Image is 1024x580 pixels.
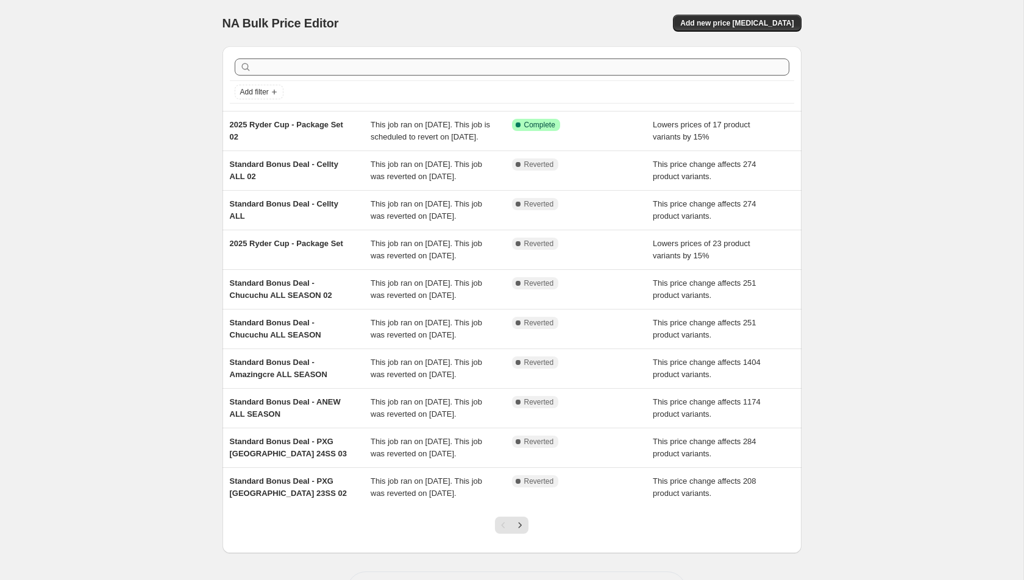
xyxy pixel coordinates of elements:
[371,278,482,300] span: This job ran on [DATE]. This job was reverted on [DATE].
[235,85,283,99] button: Add filter
[524,397,554,407] span: Reverted
[371,120,490,141] span: This job ran on [DATE]. This job is scheduled to revert on [DATE].
[230,318,321,339] span: Standard Bonus Deal - Chucuchu ALL SEASON
[371,318,482,339] span: This job ran on [DATE]. This job was reverted on [DATE].
[524,318,554,328] span: Reverted
[653,278,756,300] span: This price change affects 251 product variants.
[371,437,482,458] span: This job ran on [DATE]. This job was reverted on [DATE].
[680,18,794,28] span: Add new price [MEDICAL_DATA]
[673,15,801,32] button: Add new price [MEDICAL_DATA]
[371,358,482,379] span: This job ran on [DATE]. This job was reverted on [DATE].
[653,199,756,221] span: This price change affects 274 product variants.
[371,397,482,419] span: This job ran on [DATE]. This job was reverted on [DATE].
[524,358,554,367] span: Reverted
[371,476,482,498] span: This job ran on [DATE]. This job was reverted on [DATE].
[495,517,528,534] nav: Pagination
[230,199,338,221] span: Standard Bonus Deal - Cellty ALL
[653,397,761,419] span: This price change affects 1174 product variants.
[524,120,555,130] span: Complete
[222,16,339,30] span: NA Bulk Price Editor
[653,437,756,458] span: This price change affects 284 product variants.
[371,239,482,260] span: This job ran on [DATE]. This job was reverted on [DATE].
[371,199,482,221] span: This job ran on [DATE]. This job was reverted on [DATE].
[230,160,338,181] span: Standard Bonus Deal - Cellty ALL 02
[653,239,750,260] span: Lowers prices of 23 product variants by 15%
[371,160,482,181] span: This job ran on [DATE]. This job was reverted on [DATE].
[230,120,343,141] span: 2025 Ryder Cup - Package Set 02
[524,278,554,288] span: Reverted
[524,476,554,486] span: Reverted
[653,120,750,141] span: Lowers prices of 17 product variants by 15%
[524,437,554,447] span: Reverted
[230,437,347,458] span: Standard Bonus Deal - PXG [GEOGRAPHIC_DATA] 24SS 03
[511,517,528,534] button: Next
[653,476,756,498] span: This price change affects 208 product variants.
[524,160,554,169] span: Reverted
[524,239,554,249] span: Reverted
[230,476,347,498] span: Standard Bonus Deal - PXG [GEOGRAPHIC_DATA] 23SS 02
[653,358,761,379] span: This price change affects 1404 product variants.
[230,278,332,300] span: Standard Bonus Deal - Chucuchu ALL SEASON 02
[230,239,343,248] span: 2025 Ryder Cup - Package Set
[524,199,554,209] span: Reverted
[230,397,341,419] span: Standard Bonus Deal - ANEW ALL SEASON
[230,358,327,379] span: Standard Bonus Deal - Amazingcre ALL SEASON
[653,318,756,339] span: This price change affects 251 product variants.
[240,87,269,97] span: Add filter
[653,160,756,181] span: This price change affects 274 product variants.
